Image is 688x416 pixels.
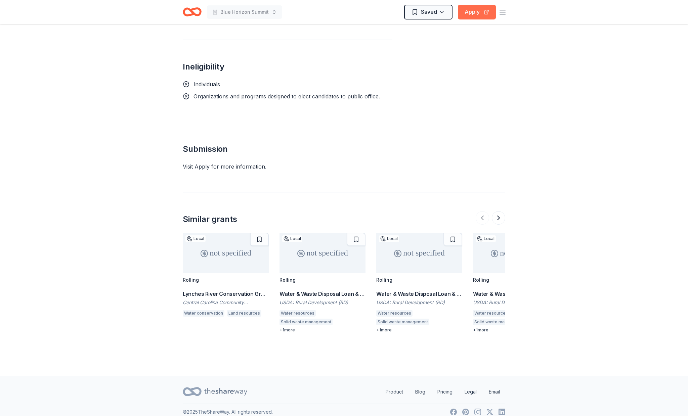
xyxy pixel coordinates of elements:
[421,7,437,16] span: Saved
[183,214,237,225] div: Similar grants
[476,235,496,242] div: Local
[473,233,559,273] div: not specified
[183,299,269,306] div: Central Carolina Community Foundation
[473,290,559,298] div: Water & Waste Disposal Loan & Grant Program in [US_STATE]
[404,5,453,19] button: Saved
[379,235,399,242] div: Local
[473,299,559,306] div: USDA: Rural Development (RD)
[183,61,392,72] h2: Ineligibility
[279,299,365,306] div: USDA: Rural Development (RD)
[380,385,408,399] a: Product
[183,290,269,298] div: Lynches River Conservation Grant
[376,277,392,283] div: Rolling
[380,385,505,399] nav: quick links
[185,235,206,242] div: Local
[473,319,526,325] div: Solid waste management
[459,385,482,399] a: Legal
[483,385,505,399] a: Email
[376,233,462,333] a: not specifiedLocalRollingWater & Waste Disposal Loan & Grant Program in [US_STATE]USDA: Rural Dev...
[183,144,505,154] h2: Submission
[279,290,365,298] div: Water & Waste Disposal Loan & Grant Program in [US_STATE]
[183,233,269,273] div: not specified
[193,81,220,88] span: Individuals
[183,277,199,283] div: Rolling
[183,4,202,20] a: Home
[376,233,462,273] div: not specified
[279,277,296,283] div: Rolling
[473,310,509,317] div: Water resources
[279,319,333,325] div: Solid waste management
[227,310,261,317] div: Land resources
[279,233,365,273] div: not specified
[376,290,462,298] div: Water & Waste Disposal Loan & Grant Program in [US_STATE]
[376,319,429,325] div: Solid waste management
[458,5,496,19] button: Apply
[183,233,269,319] a: not specifiedLocalRollingLynches River Conservation GrantCentral Carolina Community FoundationWat...
[279,310,316,317] div: Water resources
[473,277,489,283] div: Rolling
[282,235,302,242] div: Local
[207,5,282,19] button: Blue Horizon Summit
[183,310,224,317] div: Water conservation
[376,327,462,333] div: + 1 more
[193,93,380,100] span: Organizations and programs designed to elect candidates to public office.
[279,233,365,333] a: not specifiedLocalRollingWater & Waste Disposal Loan & Grant Program in [US_STATE]USDA: Rural Dev...
[432,385,458,399] a: Pricing
[183,408,273,416] p: © 2025 TheShareWay. All rights reserved.
[279,327,365,333] div: + 1 more
[220,8,269,16] span: Blue Horizon Summit
[376,299,462,306] div: USDA: Rural Development (RD)
[183,163,505,171] div: Visit Apply for more information.
[473,327,559,333] div: + 1 more
[376,310,413,317] div: Water resources
[410,385,431,399] a: Blog
[473,233,559,333] a: not specifiedLocalRollingWater & Waste Disposal Loan & Grant Program in [US_STATE]USDA: Rural Dev...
